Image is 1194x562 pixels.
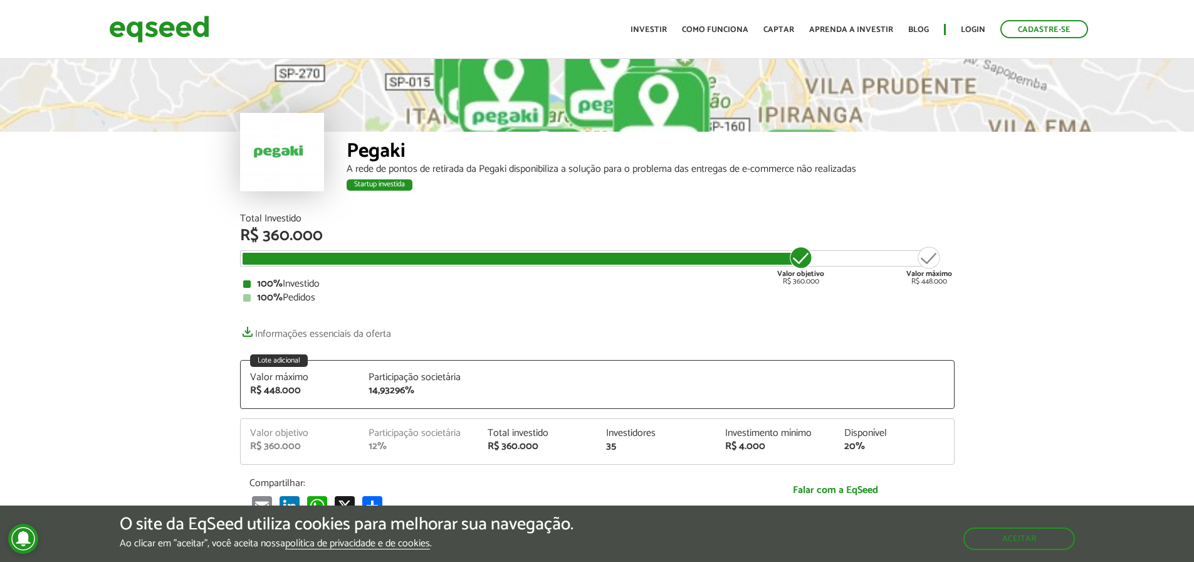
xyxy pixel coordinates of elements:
div: R$ 360.000 [250,442,350,452]
button: Aceitar [963,528,1075,550]
strong: 100% [257,289,283,306]
div: A rede de pontos de retirada da Pegaki disponibiliza a solução para o problema das entregas de e-... [347,164,955,174]
a: LinkedIn [277,496,302,516]
div: Pedidos [243,293,951,303]
strong: Valor objetivo [777,268,824,280]
div: Startup investida [347,179,412,191]
div: R$ 448.000 [906,245,952,285]
div: R$ 360.000 [240,228,955,244]
a: Login [961,26,985,34]
div: 12% [369,442,469,452]
div: Investido [243,279,951,289]
h5: O site da EqSeed utiliza cookies para melhorar sua navegação. [120,515,573,534]
a: Como funciona [682,26,748,34]
div: 14,93296% [369,386,469,396]
div: 35 [606,442,706,452]
p: Ao clicar em "aceitar", você aceita nossa . [120,538,573,549]
div: Lote adicional [250,354,308,367]
div: Participação societária [369,373,469,383]
a: Captar [763,26,794,34]
a: Informações essenciais da oferta [240,322,391,339]
a: Compartilhar [360,496,385,516]
div: R$ 4.000 [725,442,825,452]
div: R$ 448.000 [250,386,350,396]
strong: 100% [257,275,283,292]
img: EqSeed [109,13,209,46]
div: Valor máximo [250,373,350,383]
div: R$ 360.000 [777,245,824,285]
strong: Valor máximo [906,268,952,280]
div: Investidores [606,428,706,438]
p: Compartilhar: [249,477,707,489]
a: Email [249,496,275,516]
div: 20% [844,442,945,452]
a: Falar com a EqSeed [726,477,945,503]
div: Total investido [488,428,588,438]
div: Valor objetivo [250,428,350,438]
div: Disponível [844,428,945,438]
div: R$ 360.000 [488,442,588,452]
a: Blog [908,26,929,34]
div: Total Investido [240,214,955,224]
a: Aprenda a investir [809,26,893,34]
a: Investir [631,26,667,34]
a: WhatsApp [305,496,330,516]
a: política de privacidade e de cookies [285,539,430,549]
div: Participação societária [369,428,469,438]
div: Pegaki [347,141,955,164]
a: Cadastre-se [1000,20,1088,38]
a: X [332,496,357,516]
div: Investimento mínimo [725,428,825,438]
